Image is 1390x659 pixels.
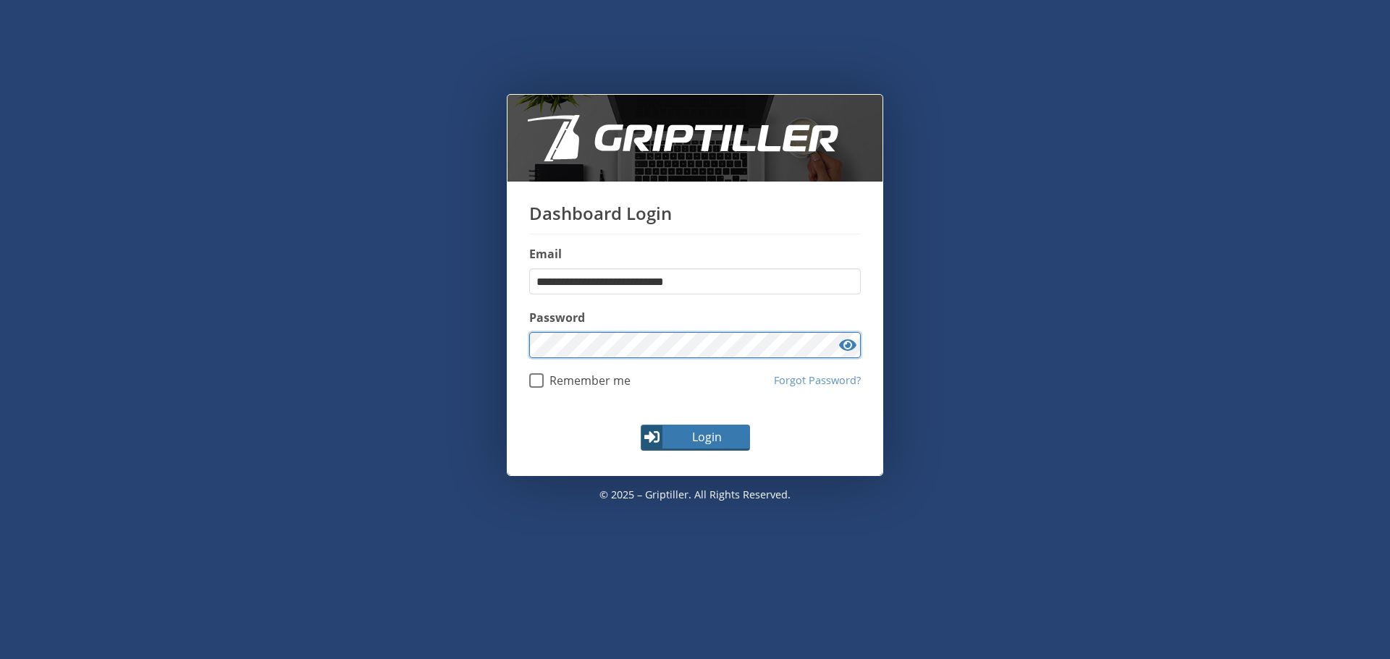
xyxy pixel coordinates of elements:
[507,476,883,514] p: © 2025 – Griptiller. All rights reserved.
[529,203,861,234] h1: Dashboard Login
[529,309,861,326] label: Password
[641,425,750,451] button: Login
[774,373,861,388] a: Forgot Password?
[544,373,631,388] span: Remember me
[529,245,861,263] label: Email
[665,428,749,446] span: Login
